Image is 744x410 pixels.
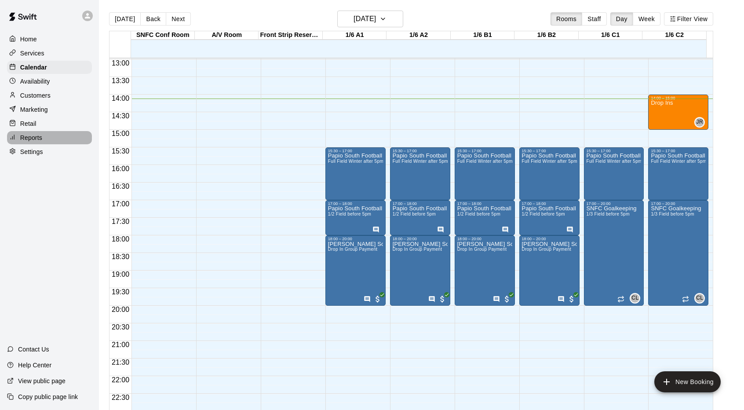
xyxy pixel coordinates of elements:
[323,31,387,40] div: 1/6 A1
[455,235,515,306] div: 18:00 – 20:00: Millard South Football: Steve Throne
[651,96,706,100] div: 14:00 – 15:00
[18,392,78,401] p: Copy public page link
[582,12,607,26] button: Staff
[109,235,131,243] span: 18:00
[20,133,42,142] p: Reports
[7,47,92,60] div: Services
[109,59,131,67] span: 13:00
[18,377,66,385] p: View public page
[630,293,640,304] div: Christina Lewis
[7,131,92,144] a: Reports
[651,201,706,206] div: 17:00 – 20:00
[109,95,131,102] span: 14:00
[109,394,131,401] span: 22:30
[20,49,44,58] p: Services
[651,212,694,216] span: 1/3 Field before 5pm
[7,33,92,46] a: Home
[393,247,442,252] span: Drop In Group Payment
[694,293,705,304] div: Christina Lewis
[7,103,92,116] a: Marketing
[579,31,642,40] div: 1/6 C1
[648,95,708,130] div: 14:00 – 15:00: Drop Ins
[328,149,383,153] div: 15:30 – 17:00
[354,13,376,25] h6: [DATE]
[20,77,50,86] p: Availability
[166,12,190,26] button: Next
[7,89,92,102] a: Customers
[457,247,507,252] span: Drop In Group Payment
[522,149,577,153] div: 15:30 – 17:00
[259,31,322,40] div: Front Strip Reservation
[325,235,386,306] div: 18:00 – 20:00: Millard South Football: Steve Throne
[633,12,660,26] button: Week
[20,35,37,44] p: Home
[140,12,166,26] button: Back
[109,12,141,26] button: [DATE]
[393,149,448,153] div: 15:30 – 17:00
[519,200,580,235] div: 17:00 – 18:00: Papio South Football
[20,91,51,100] p: Customers
[437,226,444,233] svg: Has notes
[551,12,582,26] button: Rooms
[109,376,131,384] span: 22:00
[642,31,706,40] div: 1/6 C2
[109,341,131,348] span: 21:00
[109,200,131,208] span: 17:00
[455,147,515,200] div: 15:30 – 17:00: Papio South Football
[328,212,371,216] span: 1/2 Field before 5pm
[587,212,630,216] span: 1/3 Field before 5pm
[337,11,403,27] button: [DATE]
[109,130,131,137] span: 15:00
[587,149,642,153] div: 15:30 – 17:00
[451,31,514,40] div: 1/6 B1
[195,31,259,40] div: A/V Room
[651,149,706,153] div: 15:30 – 17:00
[131,31,195,40] div: SNFC Conf Room
[390,235,450,306] div: 18:00 – 20:00: Millard South Football: Steve Throne
[109,218,131,225] span: 17:30
[457,237,512,241] div: 18:00 – 20:00
[7,61,92,74] a: Calendar
[584,147,644,200] div: 15:30 – 17:00: Papio South Football
[20,105,48,114] p: Marketing
[109,147,131,155] span: 15:30
[522,201,577,206] div: 17:00 – 18:00
[519,147,580,200] div: 15:30 – 17:00: Papio South Football
[610,12,633,26] button: Day
[584,200,644,306] div: 17:00 – 20:00: SNFC Goalkeeping
[325,147,386,200] div: 15:30 – 17:00: Papio South Football
[109,183,131,190] span: 16:30
[7,75,92,88] div: Availability
[364,296,371,303] svg: Has notes
[617,296,624,303] span: Recurring event
[393,201,448,206] div: 17:00 – 18:00
[698,293,705,304] span: Christina Lewis
[522,237,577,241] div: 18:00 – 20:00
[457,212,500,216] span: 1/2 Field before 5pm
[654,371,721,392] button: add
[20,119,36,128] p: Retail
[18,345,49,354] p: Contact Us
[438,295,447,304] span: All customers have paid
[20,63,47,72] p: Calendar
[587,159,739,164] span: Full Field Winter after 5pm or weekends SNFC or [GEOGRAPHIC_DATA]
[109,359,131,366] span: 21:30
[390,200,450,235] div: 17:00 – 18:00: Papio South Football
[393,237,448,241] div: 18:00 – 20:00
[648,147,708,200] div: 15:30 – 17:00: Papio South Football
[682,296,689,303] span: Recurring event
[457,149,512,153] div: 15:30 – 17:00
[455,200,515,235] div: 17:00 – 18:00: Papio South Football
[7,145,92,158] div: Settings
[664,12,713,26] button: Filter View
[328,159,481,164] span: Full Field Winter after 5pm or weekends SNFC or [GEOGRAPHIC_DATA]
[428,296,435,303] svg: Has notes
[390,147,450,200] div: 15:30 – 17:00: Papio South Football
[328,247,378,252] span: Drop In Group Payment
[109,288,131,296] span: 19:30
[7,117,92,130] a: Retail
